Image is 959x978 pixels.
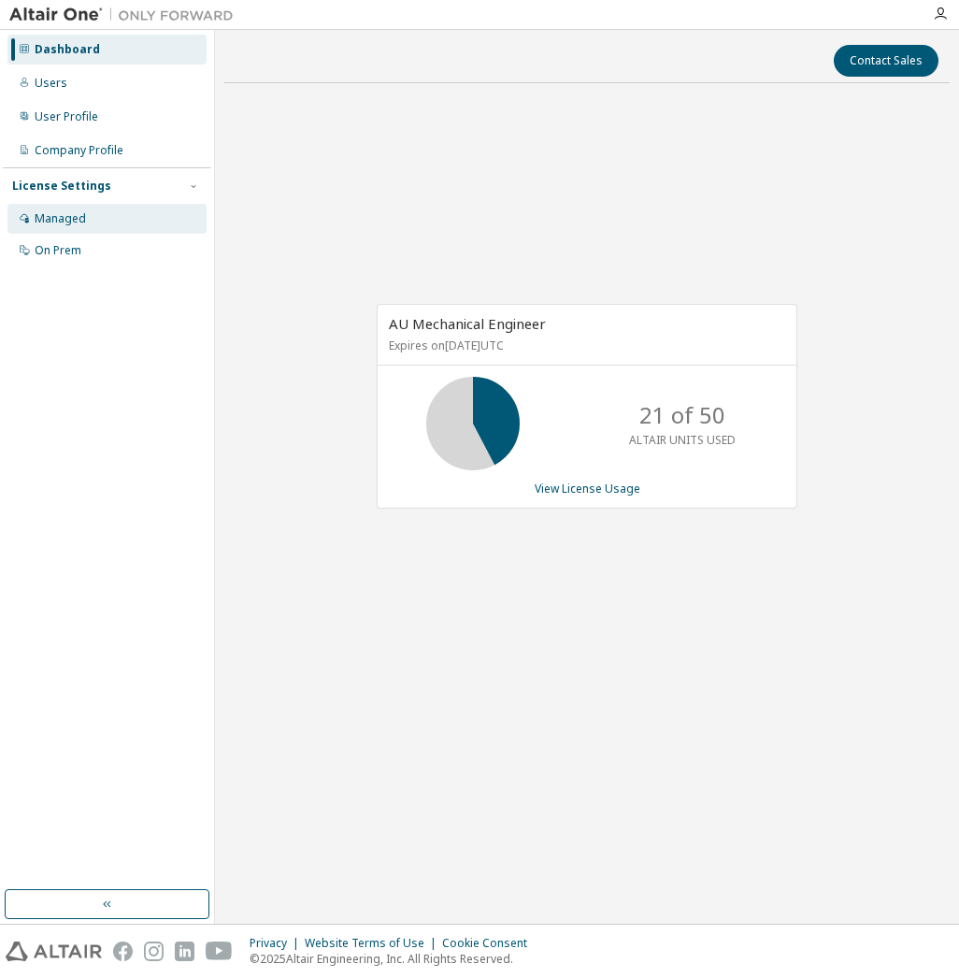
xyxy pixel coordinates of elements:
p: Expires on [DATE] UTC [389,338,780,353]
div: Website Terms of Use [305,936,442,951]
span: AU Mechanical Engineer [389,314,546,333]
div: Users [35,76,67,91]
img: youtube.svg [206,942,233,961]
div: On Prem [35,243,81,258]
p: © 2025 Altair Engineering, Inc. All Rights Reserved. [250,951,538,967]
div: Dashboard [35,42,100,57]
img: instagram.svg [144,942,164,961]
div: License Settings [12,179,111,194]
p: 21 of 50 [639,399,725,431]
img: altair_logo.svg [6,942,102,961]
div: User Profile [35,109,98,124]
img: facebook.svg [113,942,133,961]
div: Company Profile [35,143,123,158]
p: ALTAIR UNITS USED [629,432,736,448]
div: Privacy [250,936,305,951]
a: View License Usage [535,481,640,496]
button: Contact Sales [834,45,938,77]
div: Managed [35,211,86,226]
img: linkedin.svg [175,942,194,961]
img: Altair One [9,6,243,24]
div: Cookie Consent [442,936,538,951]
